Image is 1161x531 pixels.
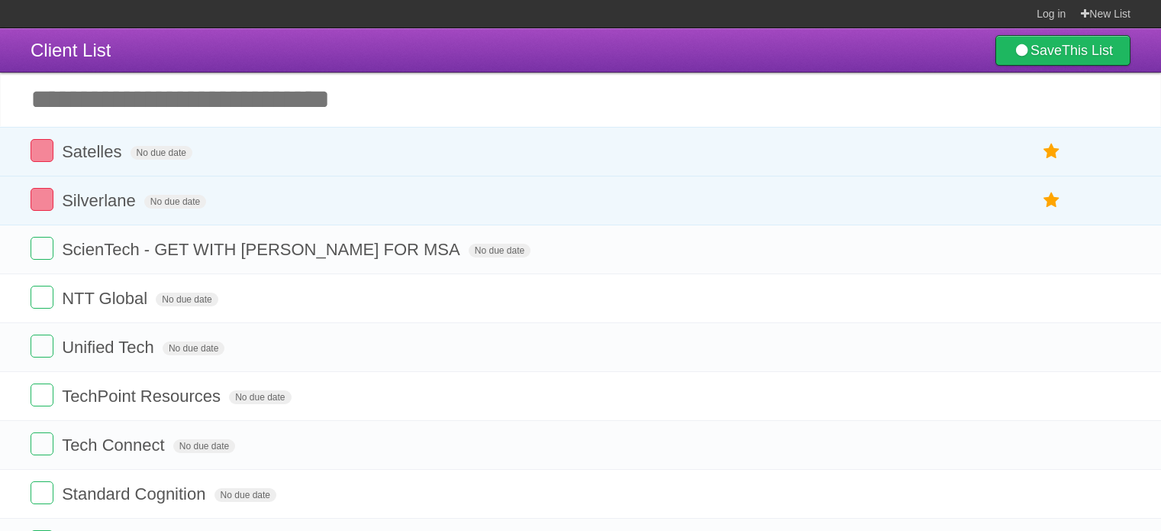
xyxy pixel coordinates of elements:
span: TechPoint Resources [62,387,224,406]
span: No due date [469,244,531,257]
label: Done [31,384,53,406]
label: Star task [1037,188,1066,213]
label: Done [31,286,53,309]
label: Done [31,335,53,358]
span: No due date [144,195,206,209]
span: No due date [156,293,218,306]
label: Done [31,481,53,504]
span: No due date [229,390,291,404]
a: SaveThis List [995,35,1130,66]
span: NTT Global [62,289,151,308]
span: Silverlane [62,191,140,210]
span: No due date [214,488,276,502]
span: Standard Cognition [62,484,209,503]
span: No due date [131,146,192,160]
span: Unified Tech [62,338,158,357]
label: Star task [1037,139,1066,164]
span: Satelles [62,142,125,161]
b: This List [1062,43,1113,58]
label: Done [31,432,53,455]
label: Done [31,237,53,260]
span: No due date [173,439,235,453]
label: Done [31,139,53,162]
span: Client List [31,40,111,60]
span: Tech Connect [62,435,169,455]
span: No due date [163,342,224,355]
label: Done [31,188,53,211]
span: ScienTech - GET WITH [PERSON_NAME] FOR MSA [62,240,464,259]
